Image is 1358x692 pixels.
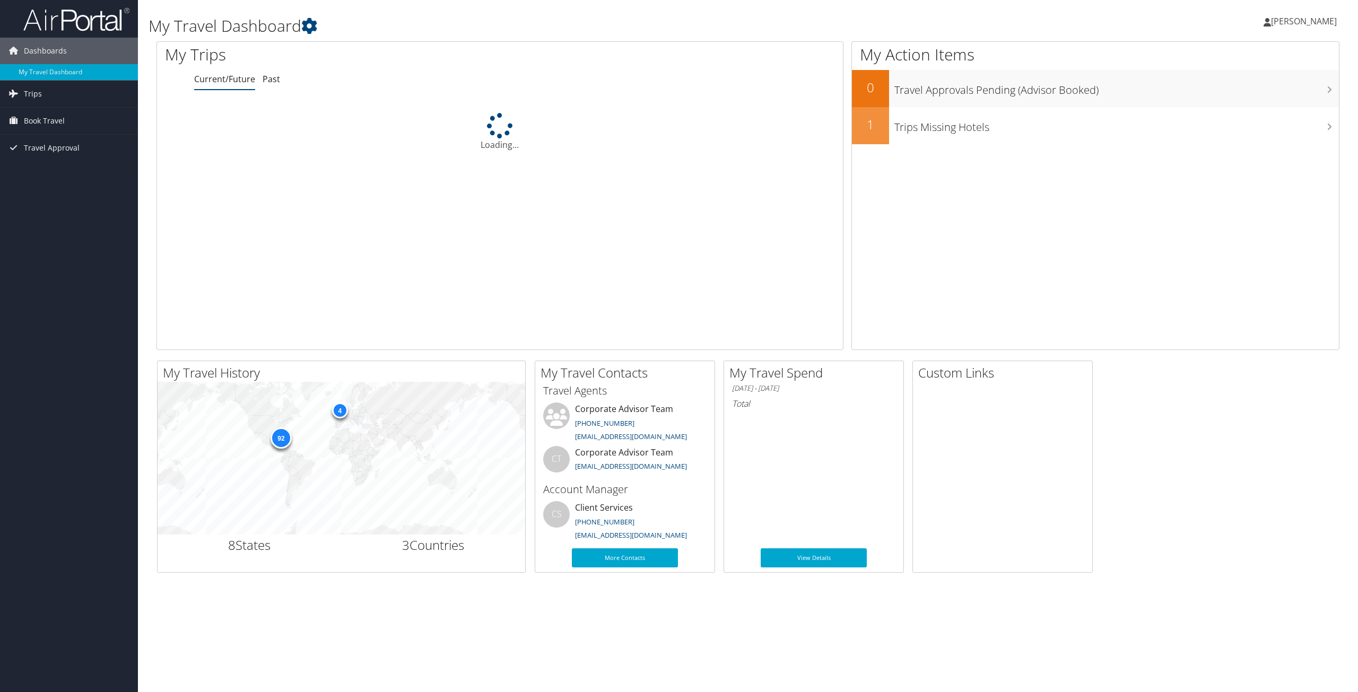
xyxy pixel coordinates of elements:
[538,402,712,446] li: Corporate Advisor Team
[24,81,42,107] span: Trips
[852,78,889,97] h2: 0
[852,70,1339,107] a: 0Travel Approvals Pending (Advisor Booked)
[575,432,687,441] a: [EMAIL_ADDRESS][DOMAIN_NAME]
[543,383,707,398] h3: Travel Agents
[1264,5,1347,37] a: [PERSON_NAME]
[24,38,67,64] span: Dashboards
[23,7,129,32] img: airportal-logo.png
[894,115,1339,135] h3: Trips Missing Hotels
[918,364,1092,382] h2: Custom Links
[149,15,948,37] h1: My Travel Dashboard
[157,113,843,151] div: Loading...
[332,402,347,418] div: 4
[165,43,549,66] h1: My Trips
[163,364,525,382] h2: My Travel History
[538,501,712,545] li: Client Services
[271,427,292,448] div: 92
[1271,15,1337,27] span: [PERSON_NAME]
[263,73,280,85] a: Past
[166,536,334,554] h2: States
[543,446,570,472] div: CT
[543,501,570,528] div: CS
[575,461,687,471] a: [EMAIL_ADDRESS][DOMAIN_NAME]
[575,418,634,428] a: [PHONE_NUMBER]
[350,536,518,554] h2: Countries
[543,482,707,497] h3: Account Manager
[894,77,1339,98] h3: Travel Approvals Pending (Advisor Booked)
[761,548,867,567] a: View Details
[852,43,1339,66] h1: My Action Items
[575,530,687,540] a: [EMAIL_ADDRESS][DOMAIN_NAME]
[402,536,410,554] span: 3
[732,383,895,393] h6: [DATE] - [DATE]
[538,446,712,480] li: Corporate Advisor Team
[572,548,678,567] a: More Contacts
[228,536,236,554] span: 8
[732,398,895,409] h6: Total
[852,107,1339,144] a: 1Trips Missing Hotels
[729,364,903,382] h2: My Travel Spend
[194,73,255,85] a: Current/Future
[24,135,80,161] span: Travel Approval
[541,364,715,382] h2: My Travel Contacts
[24,108,65,134] span: Book Travel
[575,517,634,527] a: [PHONE_NUMBER]
[852,116,889,134] h2: 1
